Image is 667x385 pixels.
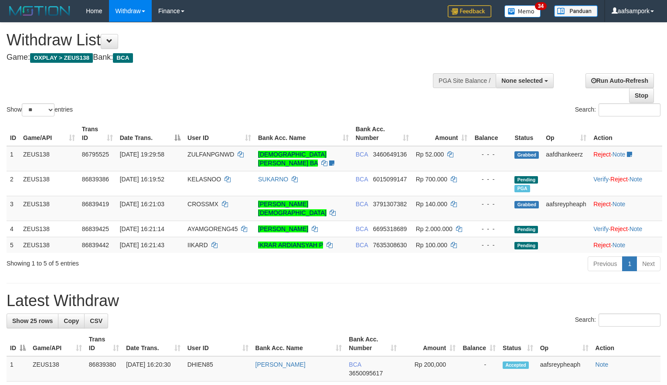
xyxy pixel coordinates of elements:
[58,313,85,328] a: Copy
[416,176,447,183] span: Rp 700.000
[593,151,611,158] a: Reject
[593,225,609,232] a: Verify
[349,361,361,368] span: BCA
[356,201,368,208] span: BCA
[373,176,407,183] span: Copy 6015099147 to clipboard
[373,201,407,208] span: Copy 3791307382 to clipboard
[535,2,547,10] span: 34
[82,242,109,249] span: 86839442
[20,171,78,196] td: ZEUS138
[416,201,447,208] span: Rp 140.000
[503,361,529,369] span: Accepted
[7,237,20,253] td: 5
[496,73,554,88] button: None selected
[590,146,662,171] td: ·
[599,103,660,116] input: Search:
[123,356,184,382] td: [DATE] 16:20:30
[187,242,208,249] span: IIKARD
[78,121,116,146] th: Trans ID: activate to sort column ascending
[412,121,471,146] th: Amount: activate to sort column ascending
[82,225,109,232] span: 86839425
[542,196,590,221] td: aafsreypheaph
[554,5,598,17] img: panduan.png
[593,201,611,208] a: Reject
[356,242,368,249] span: BCA
[7,103,73,116] label: Show entries
[416,242,447,249] span: Rp 100.000
[258,176,288,183] a: SUKARNO
[373,225,407,232] span: Copy 6695318689 to clipboard
[416,225,453,232] span: Rp 2.000.000
[400,331,459,356] th: Amount: activate to sort column ascending
[592,331,660,356] th: Action
[258,242,323,249] a: IKRAR ARDIANSYAH P
[82,176,109,183] span: 86839386
[373,151,407,158] span: Copy 3460649136 to clipboard
[459,356,499,382] td: -
[7,356,29,382] td: 1
[187,176,221,183] span: KELASNOO
[630,225,643,232] a: Note
[120,242,164,249] span: [DATE] 16:21:43
[7,331,29,356] th: ID: activate to sort column descending
[345,331,400,356] th: Bank Acc. Number: activate to sort column ascending
[356,225,368,232] span: BCA
[184,331,252,356] th: User ID: activate to sort column ascending
[120,176,164,183] span: [DATE] 16:19:52
[613,151,626,158] a: Note
[64,317,79,324] span: Copy
[590,171,662,196] td: · ·
[184,356,252,382] td: DHIEN85
[448,5,491,17] img: Feedback.jpg
[373,242,407,249] span: Copy 7635308630 to clipboard
[474,225,507,233] div: - - -
[504,5,541,17] img: Button%20Memo.svg
[537,331,592,356] th: Op: activate to sort column ascending
[599,313,660,327] input: Search:
[82,201,109,208] span: 86839419
[514,176,538,184] span: Pending
[184,121,255,146] th: User ID: activate to sort column ascending
[590,237,662,253] td: ·
[258,225,308,232] a: [PERSON_NAME]
[7,121,20,146] th: ID
[400,356,459,382] td: Rp 200,000
[85,356,123,382] td: 86839380
[588,256,623,271] a: Previous
[474,241,507,249] div: - - -
[610,225,628,232] a: Reject
[187,225,238,232] span: AYAMGORENG45
[84,313,108,328] a: CSV
[7,31,436,49] h1: Withdraw List
[90,317,102,324] span: CSV
[537,356,592,382] td: aafsreypheaph
[514,151,539,159] span: Grabbed
[596,361,609,368] a: Note
[7,256,272,268] div: Showing 1 to 5 of 5 entries
[514,242,538,249] span: Pending
[120,201,164,208] span: [DATE] 16:21:03
[514,185,530,192] span: Marked by aafnoeunsreypich
[356,151,368,158] span: BCA
[474,200,507,208] div: - - -
[123,331,184,356] th: Date Trans.: activate to sort column ascending
[349,370,383,377] span: Copy 3650095617 to clipboard
[622,256,637,271] a: 1
[613,201,626,208] a: Note
[542,121,590,146] th: Op: activate to sort column ascending
[113,53,133,63] span: BCA
[85,331,123,356] th: Trans ID: activate to sort column ascending
[7,292,660,310] h1: Latest Withdraw
[514,226,538,233] span: Pending
[255,121,352,146] th: Bank Acc. Name: activate to sort column ascending
[20,221,78,237] td: ZEUS138
[474,175,507,184] div: - - -
[7,196,20,221] td: 3
[7,146,20,171] td: 1
[116,121,184,146] th: Date Trans.: activate to sort column descending
[20,237,78,253] td: ZEUS138
[610,176,628,183] a: Reject
[511,121,542,146] th: Status
[7,313,58,328] a: Show 25 rows
[7,53,436,62] h4: Game: Bank:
